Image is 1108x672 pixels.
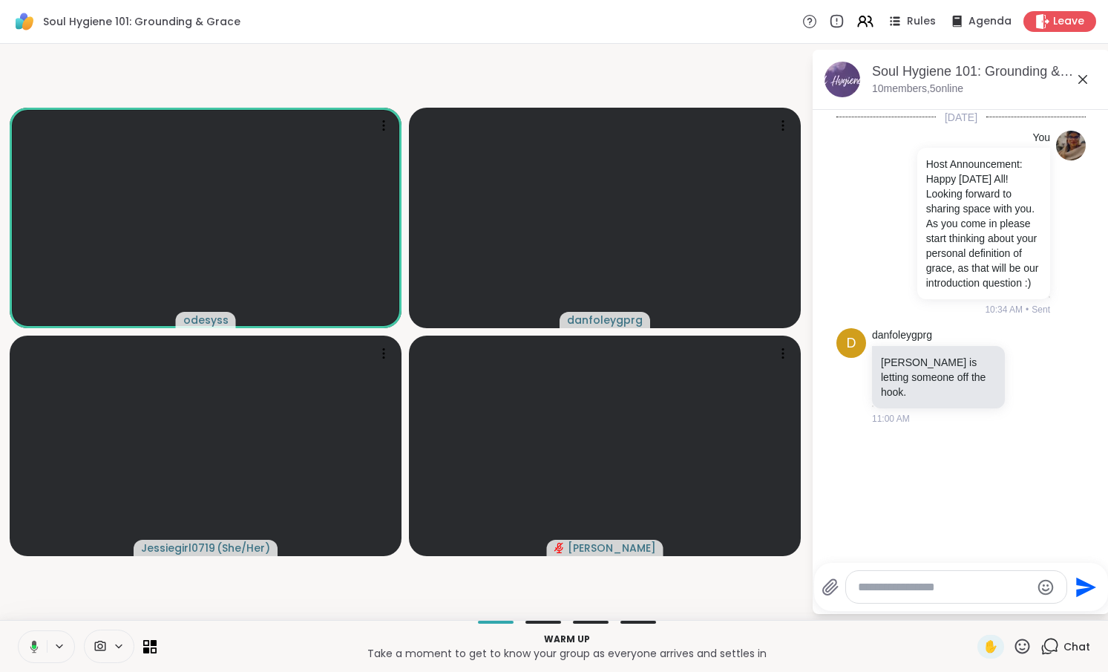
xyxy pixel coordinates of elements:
span: • [1026,303,1029,316]
span: d [847,333,856,353]
span: ( She/Her ) [217,541,270,555]
span: 10:34 AM [985,303,1023,316]
button: Send [1067,570,1101,604]
span: Sent [1032,303,1050,316]
span: Agenda [968,14,1012,29]
span: odesyss [183,313,229,327]
textarea: Type your message [858,580,1031,595]
span: Leave [1053,14,1084,29]
p: [PERSON_NAME] is letting someone off the hook. [881,355,996,399]
span: Chat [1063,639,1090,654]
img: ShareWell Logomark [12,9,37,34]
span: danfoleygprg [567,313,643,327]
img: Soul Hygiene 101: Grounding & Grace, Sep 14 [825,62,860,97]
span: ✋ [983,638,998,656]
img: https://sharewell-space-live.sfo3.digitaloceanspaces.com/user-generated/08c2e94c-8836-441b-a7cd-9... [1056,131,1086,160]
h4: You [1032,131,1050,146]
span: [PERSON_NAME] [568,541,656,555]
span: audio-muted [554,543,565,553]
p: Host Announcement: Happy [DATE] All! Looking forward to sharing space with you. As you come in pl... [926,157,1041,290]
span: Soul Hygiene 101: Grounding & Grace [43,14,240,29]
div: Soul Hygiene 101: Grounding & Grace, [DATE] [872,62,1098,81]
a: danfoleygprg [872,328,932,343]
button: Emoji picker [1037,578,1055,596]
span: [DATE] [936,110,986,125]
span: Jessiegirl0719 [141,541,215,555]
p: Take a moment to get to know your group as everyone arrives and settles in [165,646,968,661]
span: 11:00 AM [872,412,910,425]
p: 10 members, 5 online [872,82,963,97]
span: Rules [907,14,936,29]
p: Warm up [165,633,968,646]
